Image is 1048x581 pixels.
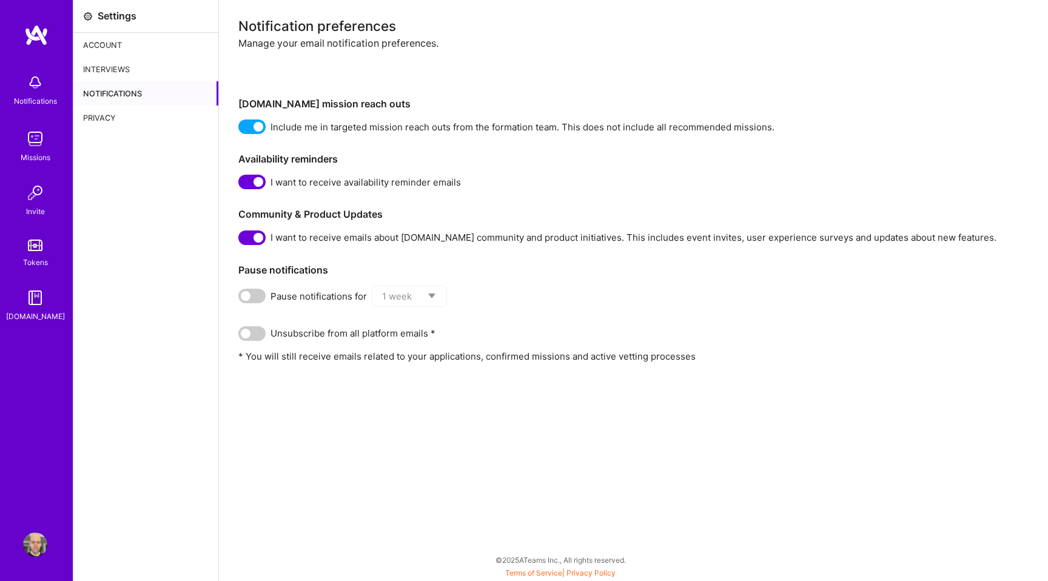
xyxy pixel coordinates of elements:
[23,127,47,151] img: teamwork
[20,532,50,557] a: User Avatar
[270,327,435,340] span: Unsubscribe from all platform emails *
[270,231,996,244] span: I want to receive emails about [DOMAIN_NAME] community and product initiatives. This includes eve...
[23,70,47,95] img: bell
[73,81,218,106] div: Notifications
[505,568,562,577] a: Terms of Service
[23,256,48,269] div: Tokens
[14,95,57,107] div: Notifications
[73,33,218,57] div: Account
[566,568,616,577] a: Privacy Policy
[83,12,93,21] i: icon Settings
[23,286,47,310] img: guide book
[24,24,49,46] img: logo
[270,121,774,133] span: Include me in targeted mission reach outs from the formation team. This does not include all reco...
[238,153,1029,165] h3: Availability reminders
[238,19,1029,32] div: Notification preferences
[73,545,1048,575] div: © 2025 ATeams Inc., All rights reserved.
[23,181,47,205] img: Invite
[238,264,1029,276] h3: Pause notifications
[505,568,616,577] span: |
[98,10,136,22] div: Settings
[6,310,65,323] div: [DOMAIN_NAME]
[238,37,1029,89] div: Manage your email notification preferences.
[270,176,461,189] span: I want to receive availability reminder emails
[26,205,45,218] div: Invite
[238,350,1029,363] p: * You will still receive emails related to your applications, confirmed missions and active vetti...
[238,98,1029,110] h3: [DOMAIN_NAME] mission reach outs
[270,290,367,303] span: Pause notifications for
[73,106,218,130] div: Privacy
[73,57,218,81] div: Interviews
[23,532,47,557] img: User Avatar
[21,151,50,164] div: Missions
[28,240,42,251] img: tokens
[238,209,1029,220] h3: Community & Product Updates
